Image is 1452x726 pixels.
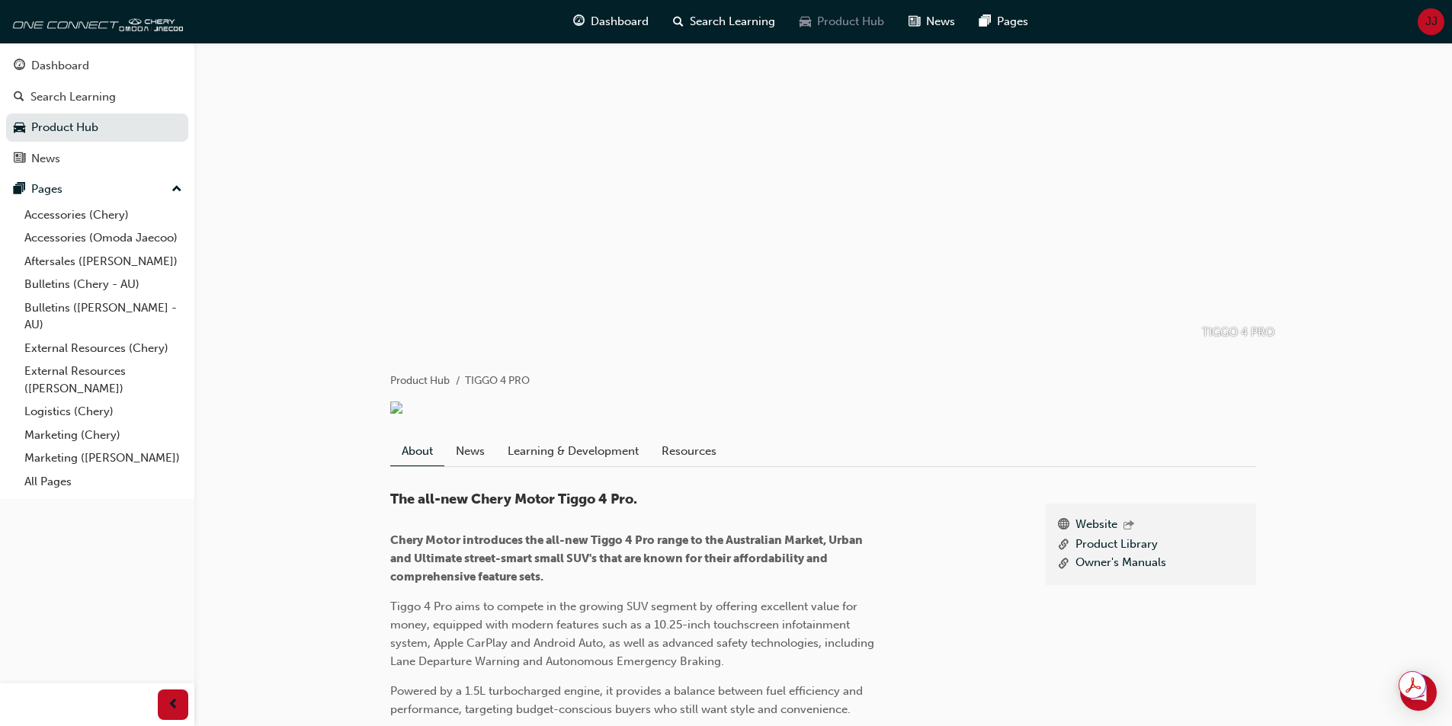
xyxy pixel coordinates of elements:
[390,401,402,414] img: 0ac8fa1c-0539-4e9f-9637-5034b95faadc.png
[1425,13,1438,30] span: JJ
[1075,554,1166,573] a: Owner's Manuals
[690,13,775,30] span: Search Learning
[6,52,188,80] a: Dashboard
[14,59,25,73] span: guage-icon
[14,91,24,104] span: search-icon
[390,533,865,584] span: Chery Motor introduces the all-new Tiggo 4 Pro range to the Australian Market, Urban and Ultimate...
[390,437,444,467] a: About
[6,175,188,203] button: Pages
[18,337,188,360] a: External Resources (Chery)
[1123,520,1134,533] span: outbound-icon
[496,437,650,466] a: Learning & Development
[573,12,585,31] span: guage-icon
[31,57,89,75] div: Dashboard
[18,273,188,296] a: Bulletins (Chery - AU)
[18,446,188,470] a: Marketing ([PERSON_NAME])
[561,6,661,37] a: guage-iconDashboard
[171,180,182,200] span: up-icon
[6,145,188,173] a: News
[650,437,728,466] a: Resources
[997,13,1028,30] span: Pages
[1418,8,1444,35] button: JJ
[909,12,920,31] span: news-icon
[6,114,188,142] a: Product Hub
[14,183,25,197] span: pages-icon
[18,226,188,250] a: Accessories (Omoda Jaecoo)
[1058,516,1069,536] span: www-icon
[18,424,188,447] a: Marketing (Chery)
[390,684,866,716] span: Powered by a 1.5L turbocharged engine, it provides a balance between fuel efficiency and performa...
[168,696,179,715] span: prev-icon
[6,83,188,111] a: Search Learning
[31,150,60,168] div: News
[465,373,530,390] li: TIGGO 4 PRO
[1075,516,1117,536] a: Website
[661,6,787,37] a: search-iconSearch Learning
[967,6,1040,37] a: pages-iconPages
[926,13,955,30] span: News
[31,181,63,198] div: Pages
[6,49,188,175] button: DashboardSearch LearningProduct HubNews
[800,12,811,31] span: car-icon
[896,6,967,37] a: news-iconNews
[979,12,991,31] span: pages-icon
[390,491,637,507] span: The all-new Chery Motor Tiggo 4 Pro.
[1058,554,1069,573] span: link-icon
[14,152,25,166] span: news-icon
[787,6,896,37] a: car-iconProduct Hub
[18,296,188,337] a: Bulletins ([PERSON_NAME] - AU)
[1075,536,1158,555] a: Product Library
[18,250,188,273] a: Aftersales ([PERSON_NAME])
[817,13,884,30] span: Product Hub
[18,470,188,494] a: All Pages
[8,6,183,37] img: oneconnect
[14,121,25,135] span: car-icon
[390,374,450,387] a: Product Hub
[18,400,188,424] a: Logistics (Chery)
[444,437,496,466] a: News
[30,88,116,106] div: Search Learning
[18,203,188,227] a: Accessories (Chery)
[390,600,877,668] span: Tiggo 4 Pro aims to compete in the growing SUV segment by offering excellent value for money, equ...
[673,12,684,31] span: search-icon
[591,13,649,30] span: Dashboard
[1058,536,1069,555] span: link-icon
[1202,324,1274,341] p: TIGGO 4 PRO
[18,360,188,400] a: External Resources ([PERSON_NAME])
